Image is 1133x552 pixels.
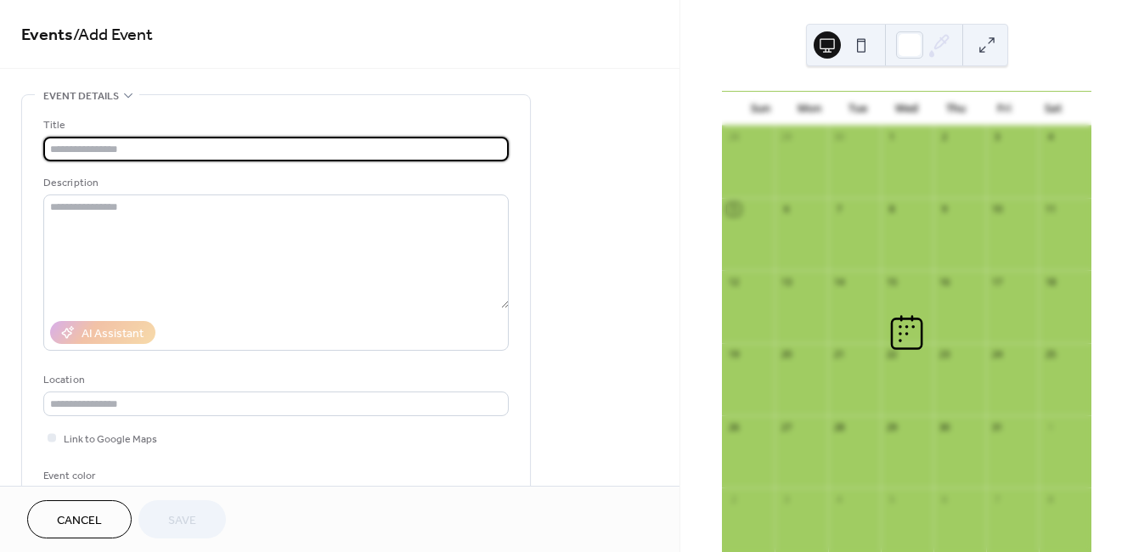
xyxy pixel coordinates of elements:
span: / Add Event [73,19,153,52]
div: Title [43,116,505,134]
div: 4 [833,493,846,505]
div: 13 [780,275,792,288]
div: 26 [727,420,740,433]
div: Sun [736,92,785,126]
div: 7 [991,493,1004,505]
div: Description [43,174,505,192]
div: Location [43,371,505,389]
div: Mon [785,92,834,126]
div: 29 [886,420,899,433]
div: 8 [1044,493,1057,505]
div: 22 [886,348,899,361]
div: 30 [833,131,846,144]
div: 16 [939,275,951,288]
div: 3 [780,493,792,505]
div: Fri [980,92,1029,126]
div: 9 [939,203,951,216]
div: 5 [727,203,740,216]
div: 5 [886,493,899,505]
div: 18 [1044,275,1057,288]
div: Thu [931,92,980,126]
div: 7 [833,203,846,216]
div: 1 [886,131,899,144]
span: Cancel [57,512,102,530]
div: 10 [991,203,1004,216]
div: 20 [780,348,792,361]
div: Sat [1029,92,1078,126]
div: 12 [727,275,740,288]
div: 11 [1044,203,1057,216]
button: Cancel [27,500,132,538]
div: 6 [939,493,951,505]
div: 15 [886,275,899,288]
span: Link to Google Maps [64,431,157,448]
div: 8 [886,203,899,216]
div: 29 [780,131,792,144]
div: 23 [939,348,951,361]
div: Event color [43,467,171,485]
div: 1 [1044,420,1057,433]
div: 30 [939,420,951,433]
div: 25 [1044,348,1057,361]
div: 2 [939,131,951,144]
div: 24 [991,348,1004,361]
div: 31 [991,420,1004,433]
div: 28 [727,131,740,144]
div: 6 [780,203,792,216]
a: Events [21,19,73,52]
div: 19 [727,348,740,361]
div: 27 [780,420,792,433]
span: Event details [43,87,119,105]
div: 21 [833,348,846,361]
div: Wed [882,92,932,126]
div: 4 [1044,131,1057,144]
div: 14 [833,275,846,288]
div: 3 [991,131,1004,144]
div: Tue [833,92,882,126]
div: 28 [833,420,846,433]
div: 2 [727,493,740,505]
div: 17 [991,275,1004,288]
